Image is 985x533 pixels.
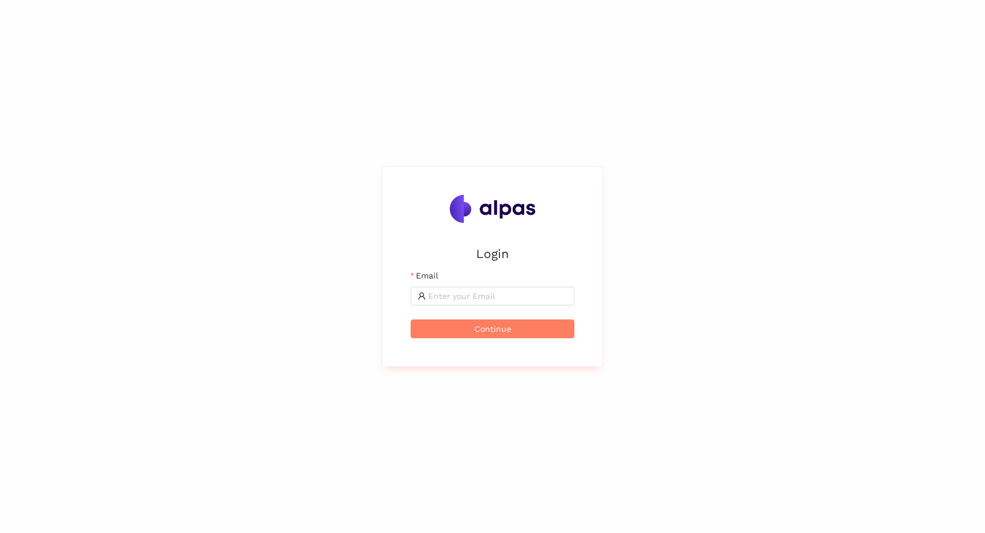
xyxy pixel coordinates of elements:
[411,269,438,282] label: Email
[428,290,567,302] input: Email
[418,292,426,300] span: user
[411,244,574,263] h2: Login
[474,322,511,335] span: Continue
[450,195,535,223] img: Alpas.ai Logo
[411,319,574,338] button: Continue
